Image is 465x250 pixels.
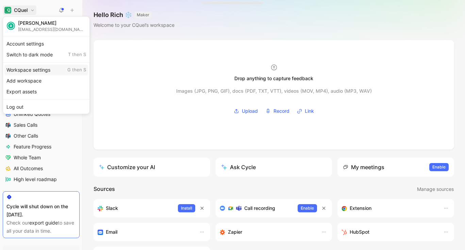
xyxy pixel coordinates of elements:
[18,20,86,26] div: [PERSON_NAME]
[4,38,88,49] div: Account settings
[4,65,88,75] div: Workspace settings
[4,102,88,112] div: Log out
[4,49,88,60] div: Switch to dark mode
[4,86,88,97] div: Export assets
[3,16,90,114] div: CQuelCQuel
[4,75,88,86] div: Add workspace
[18,27,86,32] div: [EMAIL_ADDRESS][DOMAIN_NAME]
[68,52,86,58] span: T then S
[67,67,86,73] span: G then S
[7,22,14,29] div: R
